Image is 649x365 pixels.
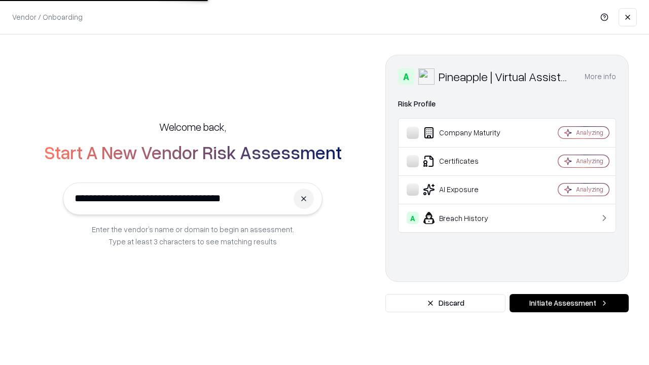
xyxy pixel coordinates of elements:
[407,212,419,224] div: A
[407,212,528,224] div: Breach History
[398,98,616,110] div: Risk Profile
[159,120,226,134] h5: Welcome back,
[576,128,603,137] div: Analyzing
[510,294,629,312] button: Initiate Assessment
[92,223,294,247] p: Enter the vendor’s name or domain to begin an assessment. Type at least 3 characters to see match...
[576,157,603,165] div: Analyzing
[407,184,528,196] div: AI Exposure
[44,142,342,162] h2: Start A New Vendor Risk Assessment
[585,67,616,86] button: More info
[407,155,528,167] div: Certificates
[398,68,414,85] div: A
[439,68,572,85] div: Pineapple | Virtual Assistant Agency
[385,294,506,312] button: Discard
[12,12,83,22] p: Vendor / Onboarding
[407,127,528,139] div: Company Maturity
[576,185,603,194] div: Analyzing
[418,68,435,85] img: Pineapple | Virtual Assistant Agency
